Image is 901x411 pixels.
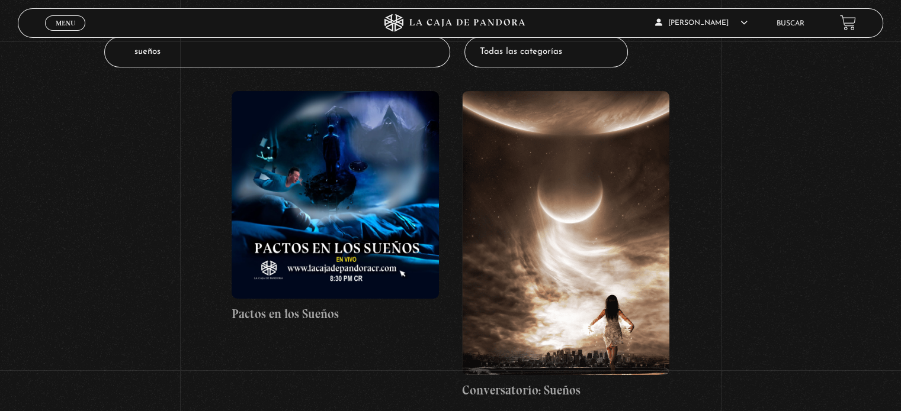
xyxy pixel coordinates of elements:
a: View your shopping cart [840,15,856,31]
span: Menu [56,20,75,27]
span: Cerrar [52,30,79,38]
h4: Pactos en los Sueños [232,305,439,323]
a: Buscar [777,20,804,27]
h4: Conversatorio: Sueños [462,381,669,400]
a: Conversatorio: Sueños [462,91,669,399]
a: Pactos en los Sueños [232,91,439,323]
span: [PERSON_NAME] [655,20,748,27]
